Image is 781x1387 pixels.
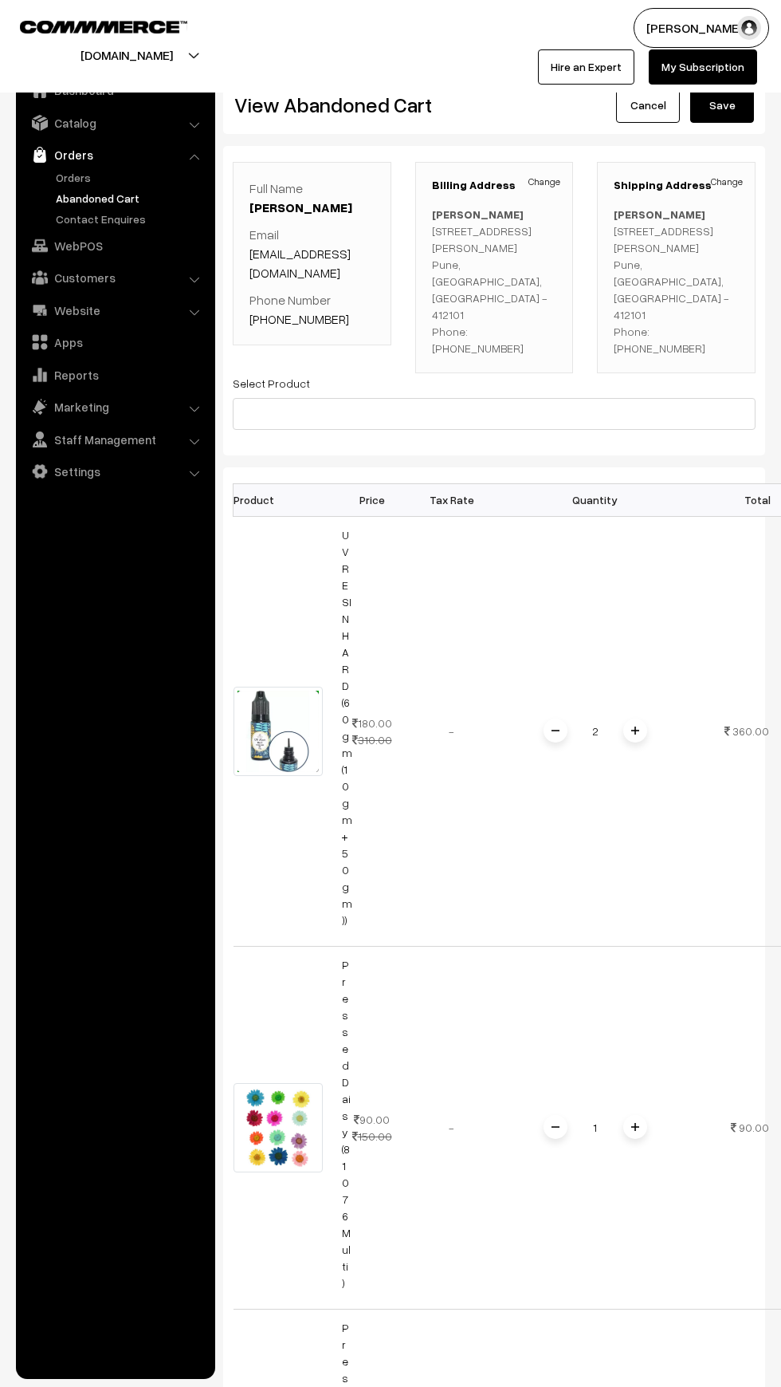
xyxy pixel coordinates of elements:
[732,724,769,738] span: 360.00
[332,516,412,946] td: 180.00
[432,179,557,192] h3: Billing Address
[249,311,349,327] a: [PHONE_NUMBER]
[20,16,159,35] a: COMMMERCE
[234,1083,323,1172] img: 1714498031866-859442509.png
[332,483,412,516] th: Price
[20,457,210,486] a: Settings
[690,88,754,123] button: Save
[52,190,210,207] a: Abandoned Cart
[20,296,210,325] a: Website
[649,49,757,85] a: My Subscription
[249,290,375,329] p: Phone Number
[614,179,739,192] h3: Shipping Address
[249,246,351,281] a: [EMAIL_ADDRESS][DOMAIN_NAME]
[20,328,210,357] a: Apps
[614,207,705,221] b: [PERSON_NAME]
[528,175,560,189] a: Change
[631,727,639,735] img: plusI
[20,21,187,33] img: COMMMERCE
[234,483,332,516] th: Product
[233,375,310,392] label: Select Product
[20,263,210,292] a: Customers
[449,724,454,738] span: -
[20,231,210,260] a: WebPOS
[342,958,351,1290] a: Pressed Daisy (81076 Multi)
[20,108,210,137] a: Catalog
[20,425,210,454] a: Staff Management
[616,88,680,123] a: Cancel
[234,687,323,776] img: 1700848460881-29192235.png
[432,207,524,221] b: [PERSON_NAME]
[737,16,761,40] img: user
[614,206,739,357] p: [STREET_ADDRESS][PERSON_NAME] Pune, [GEOGRAPHIC_DATA], [GEOGRAPHIC_DATA] - 412101 Phone: [PHONE_N...
[234,93,482,117] h2: View Abandoned Cart
[711,175,743,189] a: Change
[551,727,559,735] img: minus
[432,206,557,357] p: [STREET_ADDRESS][PERSON_NAME] Pune, [GEOGRAPHIC_DATA], [GEOGRAPHIC_DATA] - 412101 Phone: [PHONE_N...
[20,392,210,421] a: Marketing
[538,49,634,85] a: Hire an Expert
[52,169,210,186] a: Orders
[352,733,392,747] strike: 310.00
[352,1129,392,1143] strike: 150.00
[249,225,375,282] p: Email
[634,8,769,48] button: [PERSON_NAME]…
[492,483,699,516] th: Quantity
[551,1123,559,1131] img: minus
[342,528,352,927] a: UV RESIN HARD (60gm (10gm+50gm))
[249,179,375,217] p: Full Name
[25,35,229,75] button: [DOMAIN_NAME]
[249,199,352,215] a: [PERSON_NAME]
[739,1121,769,1134] span: 90.00
[52,211,210,227] a: Contact Enquires
[332,946,412,1309] td: 90.00
[449,1121,454,1134] span: -
[631,1123,639,1131] img: plusI
[412,483,492,516] th: Tax Rate
[20,140,210,169] a: Orders
[20,361,210,389] a: Reports
[699,483,779,516] th: Total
